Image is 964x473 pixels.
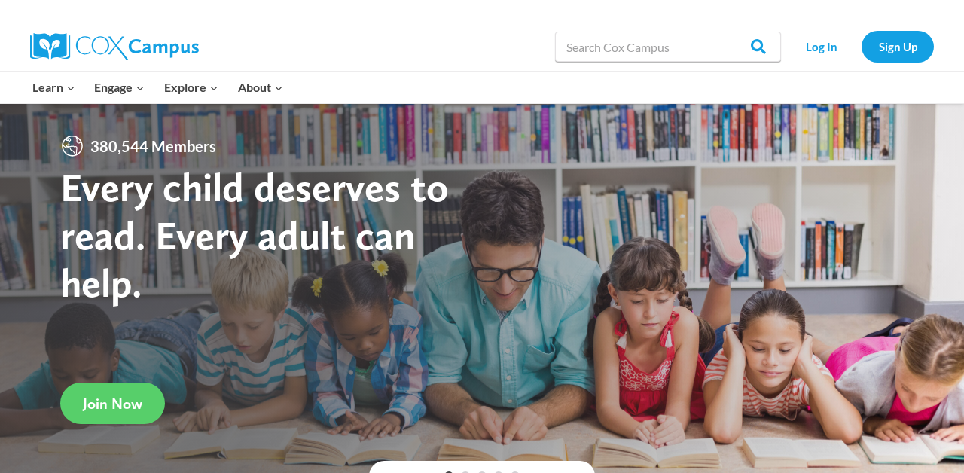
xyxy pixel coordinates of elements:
img: Cox Campus [30,33,199,60]
span: Engage [94,78,145,97]
input: Search Cox Campus [555,32,781,62]
span: Join Now [83,395,142,413]
a: Log In [789,31,854,62]
a: Sign Up [862,31,934,62]
nav: Secondary Navigation [789,31,934,62]
span: 380,544 Members [84,134,222,158]
strong: Every child deserves to read. Every adult can help. [60,163,449,307]
span: Explore [164,78,218,97]
a: Join Now [60,383,165,424]
nav: Primary Navigation [23,72,292,103]
span: About [238,78,283,97]
span: Learn [32,78,75,97]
